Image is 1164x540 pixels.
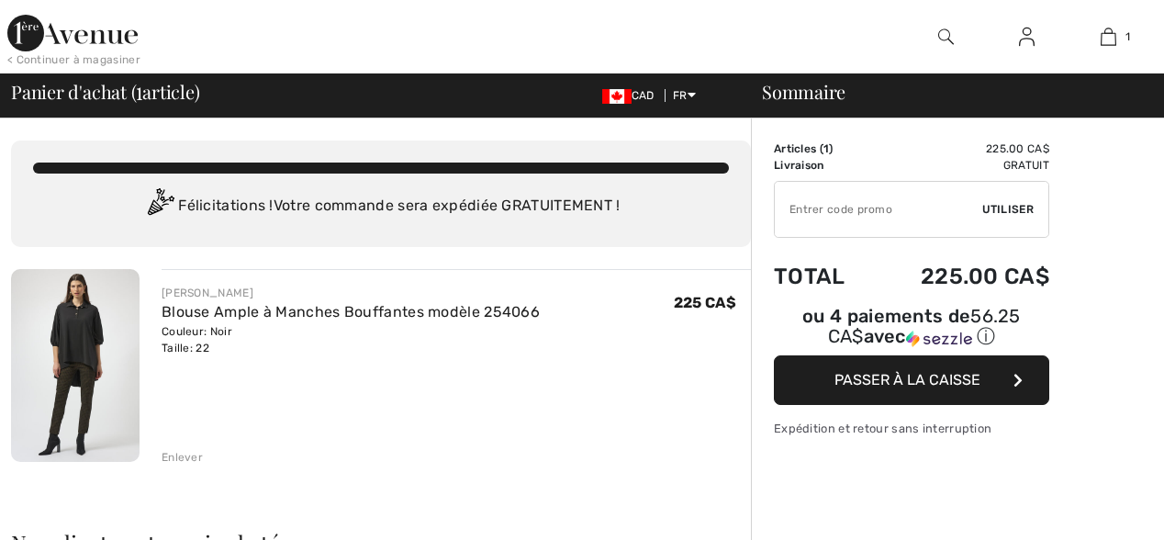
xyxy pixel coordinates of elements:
td: Gratuit [872,157,1049,174]
img: Mes infos [1019,26,1035,48]
span: CAD [602,89,662,102]
td: Livraison [774,157,872,174]
td: Total [774,245,872,308]
img: Canadian Dollar [602,89,632,104]
td: 225.00 CA$ [872,245,1049,308]
span: 1 [1125,28,1130,45]
img: Sezzle [906,331,972,347]
div: Couleur: Noir Taille: 22 [162,323,540,356]
button: Passer à la caisse [774,355,1049,405]
a: Se connecter [1004,26,1049,49]
span: 225 CA$ [674,294,736,311]
span: FR [673,89,696,102]
img: Blouse Ample à Manches Bouffantes modèle 254066 [11,269,140,462]
div: ou 4 paiements de56.25 CA$avecSezzle Cliquez pour en savoir plus sur Sezzle [774,308,1049,355]
div: Sommaire [740,83,1153,101]
td: Articles ( ) [774,141,872,157]
img: 1ère Avenue [7,15,138,51]
a: Blouse Ample à Manches Bouffantes modèle 254066 [162,303,540,321]
span: Passer à la caisse [834,371,980,388]
iframe: Ouvre un widget dans lequel vous pouvez trouver plus d’informations [1047,485,1146,531]
div: < Continuer à magasiner [7,51,140,68]
span: Panier d'achat ( article) [11,83,200,101]
td: 225.00 CA$ [872,141,1049,157]
div: Enlever [162,449,203,466]
a: 1 [1069,26,1148,48]
input: Code promo [775,182,982,237]
span: 1 [136,78,142,102]
div: ou 4 paiements de avec [774,308,1049,349]
img: Congratulation2.svg [141,188,178,225]
span: 1 [823,142,829,155]
span: 56.25 CA$ [828,305,1021,347]
span: Utiliser [982,201,1034,218]
img: recherche [938,26,954,48]
img: Mon panier [1101,26,1116,48]
div: Félicitations ! Votre commande sera expédiée GRATUITEMENT ! [33,188,729,225]
div: [PERSON_NAME] [162,285,540,301]
div: Expédition et retour sans interruption [774,420,1049,437]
